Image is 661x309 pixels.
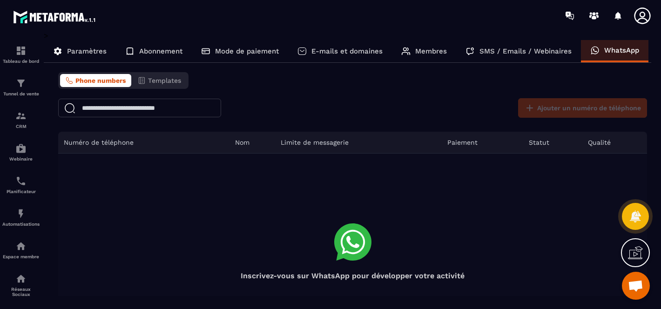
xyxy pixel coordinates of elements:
button: Phone numbers [60,74,131,87]
p: Webinaire [2,156,40,161]
img: logo [13,8,97,25]
span: Templates [148,77,181,84]
p: Paramètres [67,47,107,55]
img: formation [15,110,27,121]
span: Phone numbers [75,77,126,84]
a: formationformationCRM [2,103,40,136]
p: Automatisations [2,222,40,227]
p: Mode de paiement [215,47,279,55]
img: automations [15,208,27,219]
img: automations [15,241,27,252]
p: Tableau de bord [2,59,40,64]
th: Numéro de téléphone [58,132,229,154]
a: Ouvrir le chat [622,272,650,300]
img: scheduler [15,175,27,187]
p: Espace membre [2,254,40,259]
p: Abonnement [139,47,182,55]
a: automationsautomationsAutomatisations [2,201,40,234]
th: Limite de messagerie [275,132,442,154]
a: formationformationTunnel de vente [2,71,40,103]
a: automationsautomationsWebinaire [2,136,40,168]
img: formation [15,45,27,56]
p: Tunnel de vente [2,91,40,96]
a: formationformationTableau de bord [2,38,40,71]
img: automations [15,143,27,154]
p: CRM [2,124,40,129]
button: Templates [132,74,187,87]
img: formation [15,78,27,89]
p: Réseaux Sociaux [2,287,40,297]
p: Planificateur [2,189,40,194]
p: SMS / Emails / Webinaires [479,47,572,55]
a: automationsautomationsEspace membre [2,234,40,266]
th: Nom [229,132,275,154]
th: Qualité [582,132,647,154]
th: Statut [523,132,582,154]
p: E-mails et domaines [311,47,383,55]
a: social-networksocial-networkRéseaux Sociaux [2,266,40,304]
th: Paiement [442,132,523,154]
a: schedulerschedulerPlanificateur [2,168,40,201]
p: Membres [415,47,447,55]
img: social-network [15,273,27,284]
p: WhatsApp [604,46,639,54]
h4: Inscrivez-vous sur WhatsApp pour développer votre activité [58,271,647,280]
